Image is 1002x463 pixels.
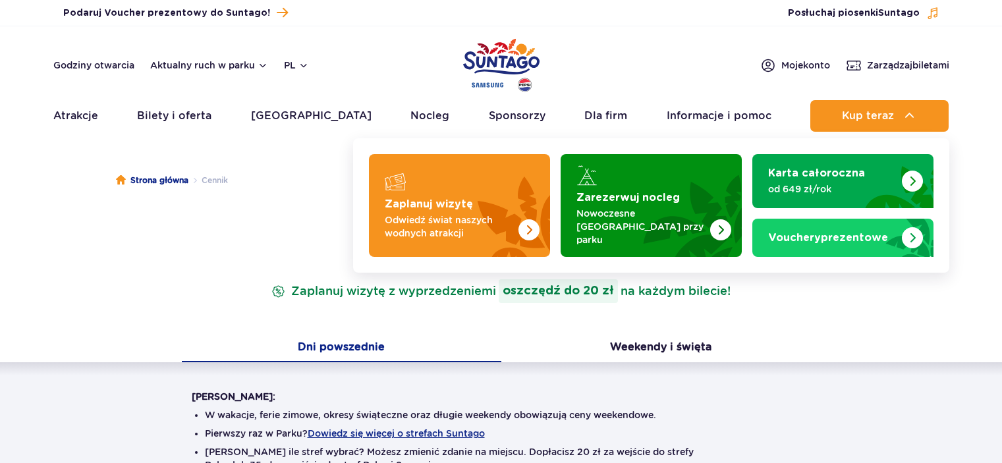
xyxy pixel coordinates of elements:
[116,174,188,187] a: Strona główna
[768,232,821,243] span: Vouchery
[269,279,733,303] p: Zaplanuj wizytę z wyprzedzeniem na każdym bilecie!
[760,57,830,73] a: Mojekonto
[205,408,798,422] li: W wakacje, ferie zimowe, okresy świąteczne oraz długie weekendy obowiązują ceny weekendowe.
[192,391,275,402] strong: [PERSON_NAME]:
[788,7,939,20] button: Posłuchaj piosenkiSuntago
[667,100,771,132] a: Informacje i pomoc
[53,59,134,72] a: Godziny otwarcia
[63,7,270,20] span: Podaruj Voucher prezentowy do Suntago!
[561,154,742,257] a: Zarezerwuj nocleg
[810,100,949,132] button: Kup teraz
[385,199,473,209] strong: Zaplanuj wizytę
[489,100,545,132] a: Sponsorzy
[788,7,920,20] span: Posłuchaj piosenki
[768,232,888,243] strong: prezentowe
[308,428,485,439] button: Dowiedz się więcej o strefach Suntago
[752,219,933,257] a: Vouchery prezentowe
[752,154,933,208] a: Karta całoroczna
[53,100,98,132] a: Atrakcje
[584,100,627,132] a: Dla firm
[251,100,372,132] a: [GEOGRAPHIC_DATA]
[385,213,513,240] p: Odwiedź świat naszych wodnych atrakcji
[410,100,449,132] a: Nocleg
[878,9,920,18] span: Suntago
[205,427,798,440] li: Pierwszy raz w Parku?
[369,154,550,257] a: Zaplanuj wizytę
[284,59,309,72] button: pl
[768,168,865,178] strong: Karta całoroczna
[768,182,897,196] p: od 649 zł/rok
[846,57,949,73] a: Zarządzajbiletami
[192,213,811,248] h1: Cennik
[63,4,288,22] a: Podaruj Voucher prezentowy do Suntago!
[501,335,821,362] button: Weekendy i święta
[781,59,830,72] span: Moje konto
[188,174,228,187] li: Cennik
[463,33,540,94] a: Park of Poland
[867,59,949,72] span: Zarządzaj biletami
[137,100,211,132] a: Bilety i oferta
[150,60,268,70] button: Aktualny ruch w parku
[842,110,894,122] span: Kup teraz
[499,279,618,303] strong: oszczędź do 20 zł
[576,192,680,203] strong: Zarezerwuj nocleg
[182,335,501,362] button: Dni powszednie
[576,207,705,246] p: Nowoczesne [GEOGRAPHIC_DATA] przy parku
